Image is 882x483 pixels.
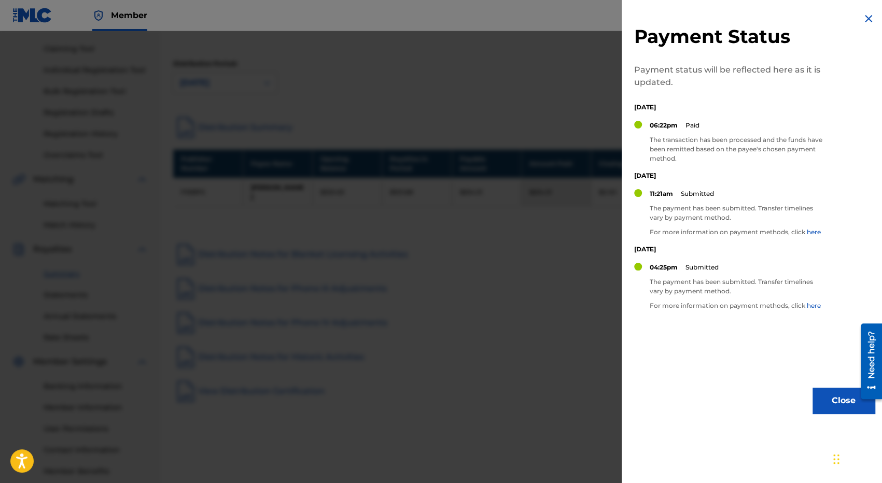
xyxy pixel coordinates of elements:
[807,228,821,236] a: here
[650,277,826,296] p: The payment has been submitted. Transfer timelines vary by payment method.
[650,189,673,198] p: 11:21am
[650,135,826,163] p: The transaction has been processed and the funds have been remitted based on the payee's chosen p...
[833,444,839,475] div: Drag
[650,121,678,130] p: 06:22pm
[650,228,826,237] p: For more information on payment methods, click
[685,263,719,272] p: Submitted
[650,263,678,272] p: 04:25pm
[12,8,52,23] img: MLC Logo
[634,171,826,180] p: [DATE]
[92,9,105,22] img: Top Rightsholder
[830,433,882,483] iframe: Chat Widget
[650,204,826,222] p: The payment has been submitted. Transfer timelines vary by payment method.
[807,302,821,309] a: here
[111,9,147,21] span: Member
[634,103,826,112] p: [DATE]
[813,388,875,414] button: Close
[685,121,699,130] p: Paid
[650,301,826,310] p: For more information on payment methods, click
[634,25,826,48] h2: Payment Status
[634,245,826,254] p: [DATE]
[681,189,714,198] p: Submitted
[853,319,882,403] iframe: Resource Center
[634,64,826,89] p: Payment status will be reflected here as it is updated.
